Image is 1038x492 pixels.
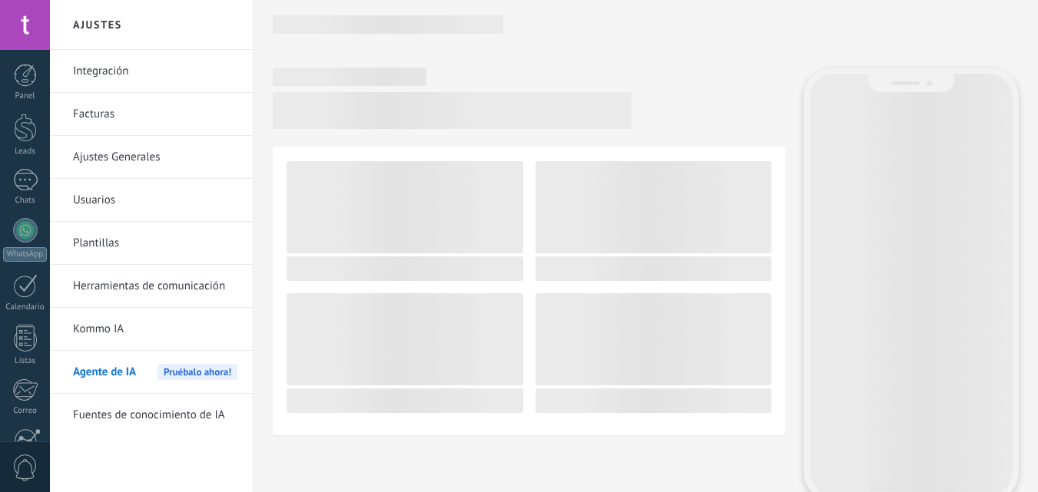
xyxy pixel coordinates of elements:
[50,50,253,93] li: Integración
[50,136,253,179] li: Ajustes Generales
[73,136,237,179] a: Ajustes Generales
[3,147,48,157] div: Leads
[73,394,237,437] a: Fuentes de conocimiento de IA
[73,50,237,93] a: Integración
[73,265,237,308] a: Herramientas de comunicación
[3,196,48,206] div: Chats
[50,265,253,308] li: Herramientas de comunicación
[50,179,253,222] li: Usuarios
[73,351,136,394] span: Agente de IA
[158,364,237,380] span: Pruébalo ahora!
[73,222,237,265] a: Plantillas
[3,406,48,416] div: Correo
[73,308,237,351] a: Kommo IA
[3,302,48,312] div: Calendario
[50,351,253,394] li: Agente de IA
[73,179,237,222] a: Usuarios
[50,222,253,265] li: Plantillas
[73,93,237,136] a: Facturas
[50,308,253,351] li: Kommo IA
[3,247,47,262] div: WhatsApp
[50,93,253,136] li: Facturas
[50,394,253,436] li: Fuentes de conocimiento de IA
[3,356,48,366] div: Listas
[3,91,48,101] div: Panel
[73,351,237,394] a: Agente de IA Pruébalo ahora!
